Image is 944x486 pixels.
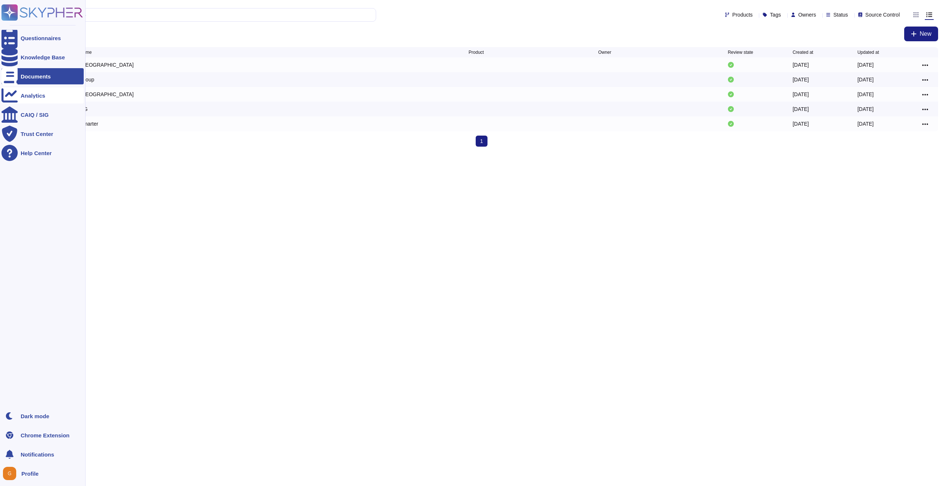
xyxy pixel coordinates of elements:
[21,35,61,41] div: Questionnaires
[792,91,809,98] div: [DATE]
[1,30,84,46] a: Questionnaires
[857,120,874,127] div: [DATE]
[792,105,809,113] div: [DATE]
[21,74,51,79] div: Documents
[1,106,84,123] a: CAIQ / SIG
[792,61,809,69] div: [DATE]
[1,145,84,161] a: Help Center
[21,471,39,476] span: Profile
[1,87,84,104] a: Analytics
[3,467,16,480] img: user
[857,91,874,98] div: [DATE]
[21,131,53,137] div: Trust Center
[904,27,938,41] button: New
[792,76,809,83] div: [DATE]
[80,76,94,83] div: Group
[80,91,134,98] div: [GEOGRAPHIC_DATA]
[1,126,84,142] a: Trust Center
[728,50,753,55] span: Review state
[80,50,92,55] span: Name
[920,31,931,37] span: New
[732,12,753,17] span: Products
[21,413,49,419] div: Dark mode
[21,55,65,60] div: Knowledge Base
[1,465,21,482] button: user
[792,50,813,55] span: Created at
[80,61,134,69] div: [GEOGRAPHIC_DATA]
[770,12,781,17] span: Tags
[80,120,98,127] div: Smarter
[857,76,874,83] div: [DATE]
[833,12,848,17] span: Status
[1,49,84,65] a: Knowledge Base
[469,50,484,55] span: Product
[792,120,809,127] div: [DATE]
[857,105,874,113] div: [DATE]
[21,93,45,98] div: Analytics
[798,12,816,17] span: Owners
[21,433,70,438] div: Chrome Extension
[21,150,52,156] div: Help Center
[21,112,49,118] div: CAIQ / SIG
[598,50,611,55] span: Owner
[1,427,84,443] a: Chrome Extension
[865,12,900,17] span: Source Control
[29,8,376,21] input: Search by keywords
[857,50,879,55] span: Updated at
[857,61,874,69] div: [DATE]
[476,136,487,147] span: 1
[1,68,84,84] a: Documents
[21,452,54,457] span: Notifications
